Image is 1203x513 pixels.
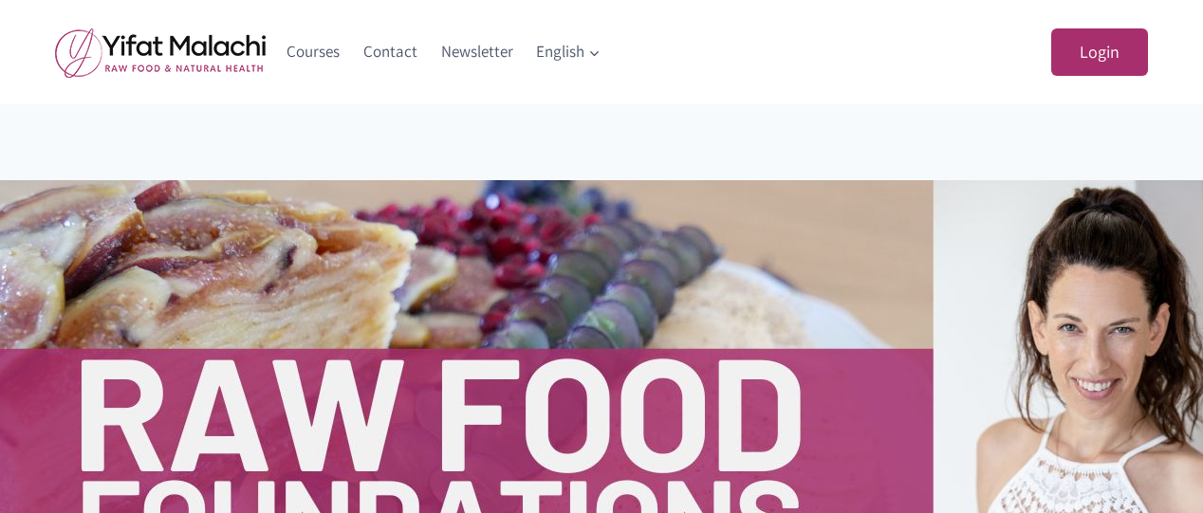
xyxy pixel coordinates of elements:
[536,39,601,64] span: English
[352,29,430,75] a: Contact
[525,29,613,75] a: English
[1051,28,1148,77] a: Login
[55,27,266,78] img: yifat_logo41_en.png
[275,29,613,75] nav: Primary Navigation
[429,29,525,75] a: Newsletter
[275,29,352,75] a: Courses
